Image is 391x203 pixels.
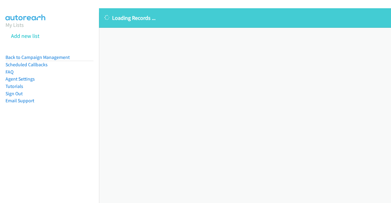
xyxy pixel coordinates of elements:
a: Back to Campaign Management [5,54,70,60]
a: FAQ [5,69,13,75]
a: Scheduled Callbacks [5,62,48,67]
a: Add new list [11,32,39,39]
a: Agent Settings [5,76,35,82]
a: Email Support [5,98,34,103]
p: Loading Records ... [104,14,386,22]
a: My Lists [5,21,24,28]
a: Tutorials [5,83,23,89]
a: Sign Out [5,91,23,96]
